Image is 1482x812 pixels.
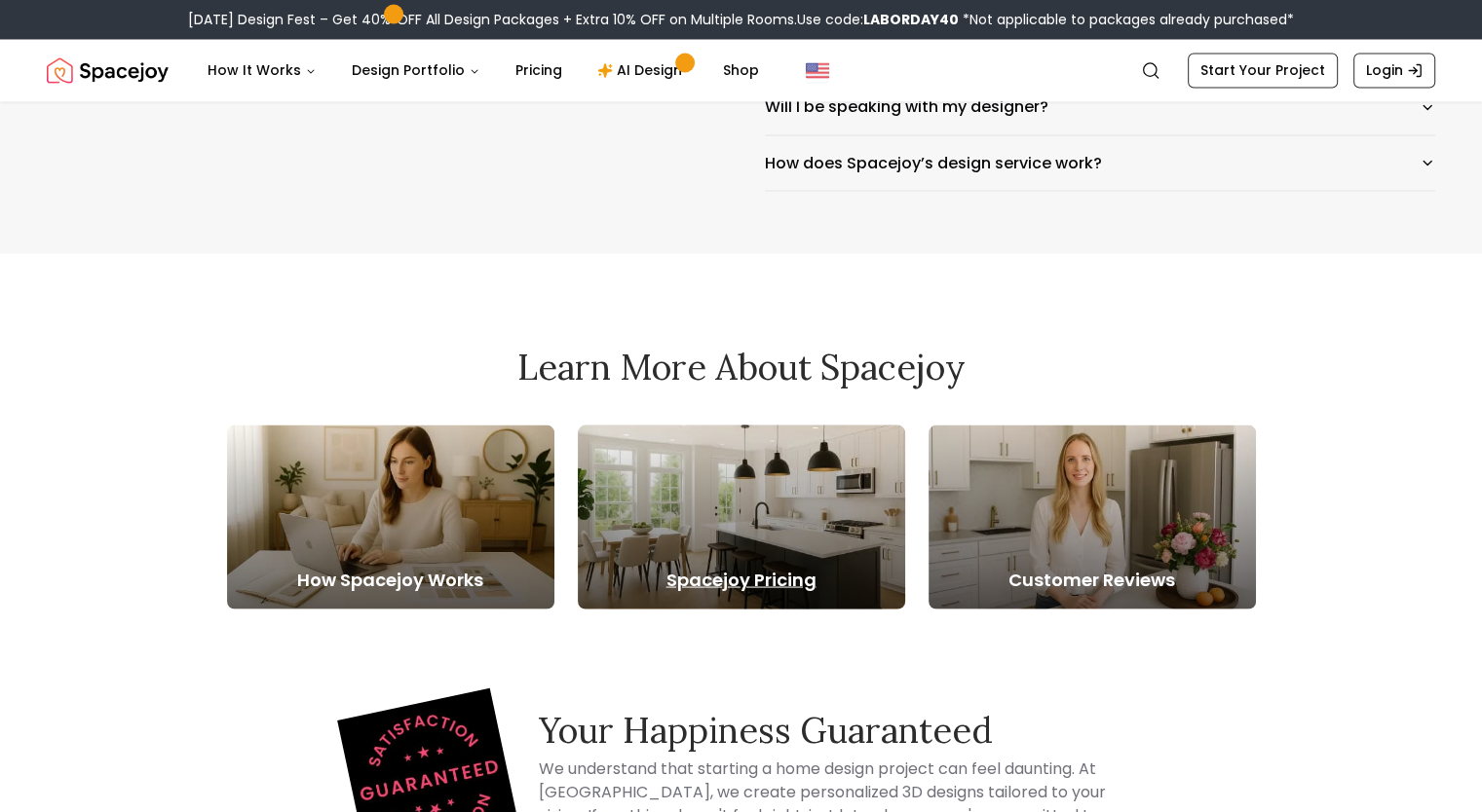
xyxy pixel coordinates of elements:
nav: Global [47,39,1435,101]
a: Shop [707,51,775,90]
nav: Main [192,51,775,90]
span: *Not applicable to packages already purchased* [959,10,1294,29]
button: Will I be speaking with my designer? [765,80,1436,134]
a: Customer Reviews [929,424,1256,609]
a: Pricing [500,51,578,90]
h2: Learn More About Spacejoy [227,347,1256,386]
button: How It Works [192,51,332,90]
button: How does Spacejoy’s design service work? [765,135,1436,190]
div: [DATE] Design Fest – Get 40% OFF All Design Packages + Extra 10% OFF on Multiple Rooms. [188,10,1294,29]
a: Spacejoy Pricing [578,424,905,609]
a: AI Design [582,51,703,90]
b: LABORDAY40 [863,10,959,29]
button: Design Portfolio [336,51,496,90]
img: Spacejoy Logo [47,51,169,90]
a: How Spacejoy Works [227,424,554,609]
a: Spacejoy [47,51,169,90]
a: Login [1353,53,1435,88]
h3: Your Happiness Guaranteed [539,710,1131,749]
img: United States [806,58,829,82]
span: Use code: [797,10,959,29]
h5: Customer Reviews [929,566,1256,593]
h5: How Spacejoy Works [227,566,554,593]
h5: Spacejoy Pricing [578,566,905,593]
a: Start Your Project [1188,53,1338,88]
